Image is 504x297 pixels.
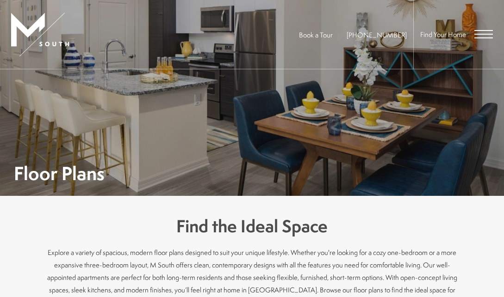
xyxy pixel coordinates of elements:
span: [PHONE_NUMBER] [347,30,407,40]
a: Find Your Home [420,30,466,39]
h3: Find the Ideal Space [44,214,460,239]
button: Open Menu [474,30,493,38]
h1: Floor Plans [14,164,105,182]
a: Book a Tour [299,30,333,40]
img: MSouth [11,13,69,56]
a: Call Us at 813-570-8014 [347,30,407,40]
